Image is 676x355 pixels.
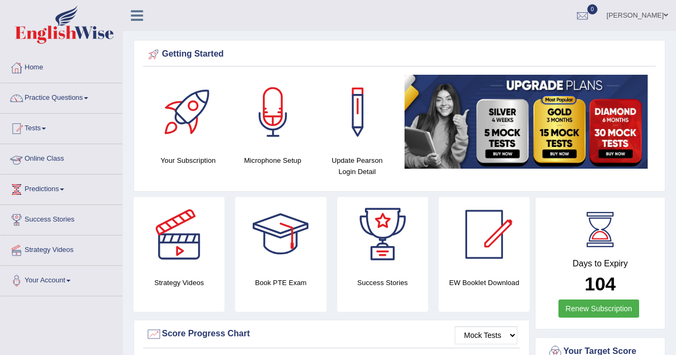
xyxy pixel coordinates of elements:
[337,277,428,288] h4: Success Stories
[405,75,648,169] img: small5.jpg
[558,299,639,318] a: Renew Subscription
[1,114,122,140] a: Tests
[134,277,224,288] h4: Strategy Videos
[1,83,122,110] a: Practice Questions
[1,235,122,262] a: Strategy Videos
[146,326,517,342] div: Score Progress Chart
[151,155,225,166] h4: Your Subscription
[1,144,122,171] a: Online Class
[547,259,653,269] h4: Days to Expiry
[146,46,653,62] div: Getting Started
[439,277,530,288] h4: EW Booklet Download
[1,205,122,232] a: Success Stories
[1,53,122,80] a: Home
[236,155,309,166] h4: Microphone Setup
[1,175,122,201] a: Predictions
[320,155,394,177] h4: Update Pearson Login Detail
[587,4,598,14] span: 0
[585,273,616,294] b: 104
[1,266,122,293] a: Your Account
[235,277,326,288] h4: Book PTE Exam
